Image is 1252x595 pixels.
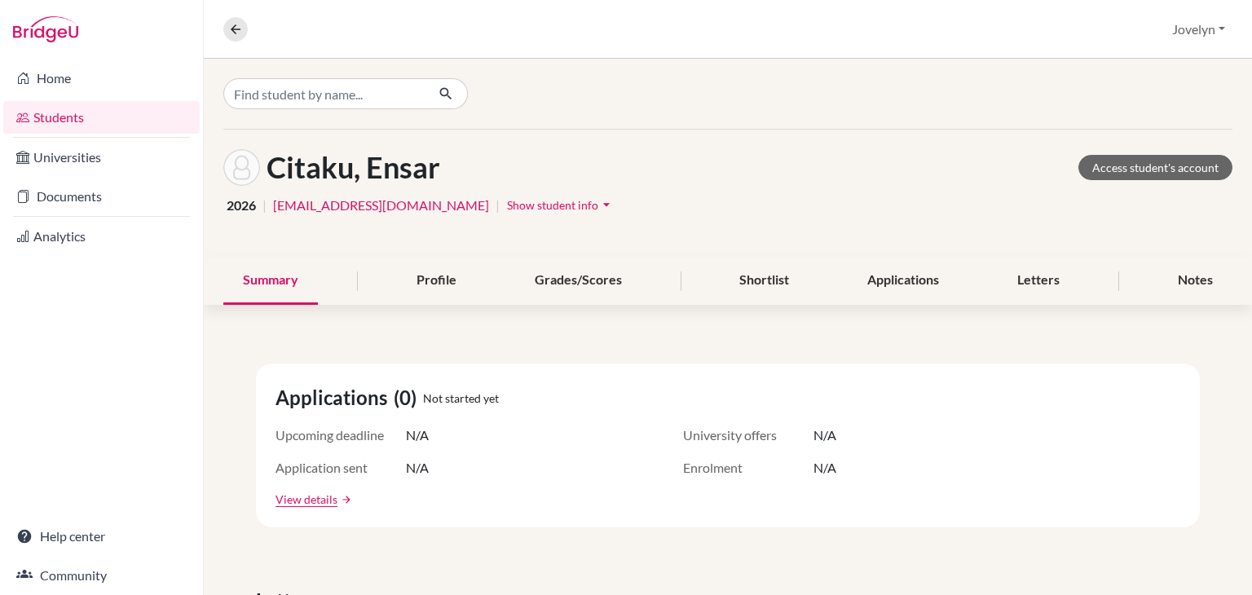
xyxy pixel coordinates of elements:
a: Community [3,559,200,592]
span: Upcoming deadline [276,425,406,445]
span: Applications [276,383,394,412]
span: | [262,196,267,215]
div: Applications [848,257,959,305]
input: Find student by name... [223,78,425,109]
a: Home [3,62,200,95]
a: Access student's account [1078,155,1232,180]
span: University offers [683,425,813,445]
span: N/A [813,425,836,445]
span: N/A [813,458,836,478]
button: Show student infoarrow_drop_down [506,192,615,218]
span: | [496,196,500,215]
div: Notes [1158,257,1232,305]
span: (0) [394,383,423,412]
div: Grades/Scores [515,257,641,305]
span: Application sent [276,458,406,478]
a: Help center [3,520,200,553]
span: 2026 [227,196,256,215]
a: Universities [3,141,200,174]
a: Analytics [3,220,200,253]
span: N/A [406,425,429,445]
span: N/A [406,458,429,478]
div: Profile [397,257,476,305]
div: Summary [223,257,318,305]
img: Ensar Citaku's avatar [223,149,260,186]
span: Show student info [507,198,598,212]
i: arrow_drop_down [598,196,615,213]
a: Documents [3,180,200,213]
span: Not started yet [423,390,499,407]
div: Letters [998,257,1079,305]
a: View details [276,491,337,508]
div: Shortlist [720,257,809,305]
a: [EMAIL_ADDRESS][DOMAIN_NAME] [273,196,489,215]
button: Jovelyn [1165,14,1232,45]
span: Enrolment [683,458,813,478]
img: Bridge-U [13,16,78,42]
h1: Citaku, Ensar [267,150,440,185]
a: Students [3,101,200,134]
a: arrow_forward [337,494,352,505]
